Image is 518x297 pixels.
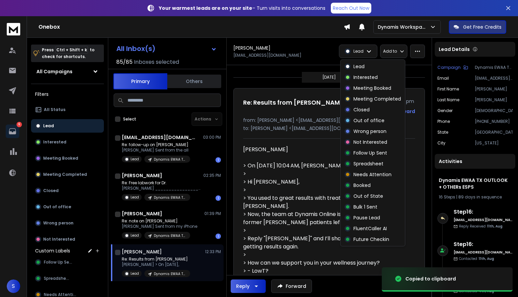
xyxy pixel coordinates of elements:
[204,211,221,216] p: 01:39 PM
[43,220,74,226] p: Wrong person
[475,76,513,81] p: [EMAIL_ADDRESS][DOMAIN_NAME]
[475,65,513,70] p: Dynamis EWAA TX OUTLOOK + OTHERs ESPS
[437,97,459,103] p: Last Name
[475,140,513,146] p: [US_STATE]
[437,86,459,92] p: First Name
[122,172,162,179] h1: [PERSON_NAME]
[215,234,221,239] div: 1
[134,58,179,66] h3: Inboxes selected
[437,140,445,146] p: City
[159,5,252,11] strong: Your warmest leads are on your site
[233,45,270,51] h1: [PERSON_NAME]
[116,45,155,52] h1: All Inbox(s)
[454,240,513,248] h6: Step 16 :
[322,75,336,80] p: [DATE]
[122,262,190,267] p: [PERSON_NAME] > On [DATE],
[437,130,448,135] p: State
[215,157,221,163] div: 1
[353,236,389,243] p: Future Checkin
[353,204,377,210] p: Bulk 1 Sent
[437,119,450,124] p: Phone
[7,279,20,293] span: S
[353,225,387,232] p: FluentCaller AI
[454,250,513,255] h6: [EMAIL_ADDRESS][DOMAIN_NAME]
[353,63,365,70] p: Lead
[203,135,221,140] p: 03:00 PM
[458,194,502,200] span: 89 days in sequence
[122,142,190,147] p: Re: follow-up on [PERSON_NAME]
[203,173,221,178] p: 02:35 PM
[116,58,133,66] span: 85 / 85
[437,65,461,70] p: Campaign
[236,283,250,290] div: Reply
[437,76,449,81] p: Email
[435,154,515,169] div: Activities
[31,89,104,99] h3: Filters
[475,119,513,124] p: [PHONE_NUMBER]
[205,249,221,254] p: 12:33 PM
[122,224,197,229] p: [PERSON_NAME] Sent from my iPhone
[353,182,371,189] p: Booked
[459,256,494,261] p: Contacted
[43,156,78,161] p: Meeting Booked
[353,214,380,221] p: Pause Lead
[167,74,221,89] button: Others
[353,117,384,124] p: Out of office
[383,49,397,54] p: Add to
[463,24,501,30] p: Get Free Credits
[271,279,312,293] button: Forward
[475,108,513,113] p: [DEMOGRAPHIC_DATA]
[154,157,186,162] p: Dynamis EWAA TX OUTLOOK + OTHERs ESPS
[131,195,139,200] p: Lead
[43,188,59,193] p: Closed
[437,108,453,113] p: Gender
[131,233,139,238] p: Lead
[353,139,387,145] p: Not Interested
[159,5,325,11] p: – Turn visits into conversations
[122,134,196,141] h1: [EMAIL_ADDRESS][DOMAIN_NAME]
[122,218,197,224] p: Re: note on [PERSON_NAME]
[475,130,513,135] p: [GEOGRAPHIC_DATA]
[243,125,415,132] p: to: [PERSON_NAME] <[EMAIL_ADDRESS][DOMAIN_NAME]>
[475,97,513,103] p: [PERSON_NAME]
[122,186,203,191] p: [PERSON_NAME] ________________________________ From: [PERSON_NAME]
[154,233,186,238] p: Dynamis EWAA TX OUTLOOK + OTHERs ESPS
[43,237,75,242] p: Not Interested
[122,180,203,186] p: Re: Free labwork for Dr.
[243,117,415,124] p: from: [PERSON_NAME] <[EMAIL_ADDRESS][DOMAIN_NAME]>
[131,157,139,162] p: Lead
[353,160,383,167] p: Spreadsheet
[122,256,190,262] p: Re: Results from [PERSON_NAME]
[439,177,511,190] h1: Dynamis EWAA TX OUTLOOK + OTHERs ESPS
[233,53,301,58] p: [EMAIL_ADDRESS][DOMAIN_NAME]
[43,172,87,177] p: Meeting Completed
[475,86,513,92] p: [PERSON_NAME]
[333,5,369,11] p: Reach Out Now
[439,46,470,53] p: Lead Details
[17,122,22,127] p: 6
[55,46,88,54] span: Ctrl + Shift + k
[122,210,162,217] h1: [PERSON_NAME]
[7,23,20,35] img: logo
[353,49,364,54] p: Lead
[378,24,430,30] p: Dynamis Workspace
[42,47,94,60] p: Press to check for shortcuts.
[353,74,378,81] p: Interested
[353,85,391,91] p: Meeting Booked
[35,247,70,254] h3: Custom Labels
[439,194,455,200] span: 16 Steps
[44,276,71,281] span: Spreadsheet
[353,106,370,113] p: Closed
[459,224,502,229] p: Reply Received
[43,123,54,129] p: Lead
[454,217,513,222] h6: [EMAIL_ADDRESS][DOMAIN_NAME]
[353,150,387,156] p: Follow Up Sent
[43,139,66,145] p: Interested
[43,204,71,210] p: Out of office
[353,96,401,102] p: Meeting Completed
[487,224,502,229] span: 11th, Aug
[154,271,186,276] p: Dynamis EWAA TX OUTLOOK + OTHERs ESPS
[215,195,221,201] div: 1
[122,147,190,153] p: [PERSON_NAME] Sent from the all
[243,98,366,107] h1: Re: Results from [PERSON_NAME] office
